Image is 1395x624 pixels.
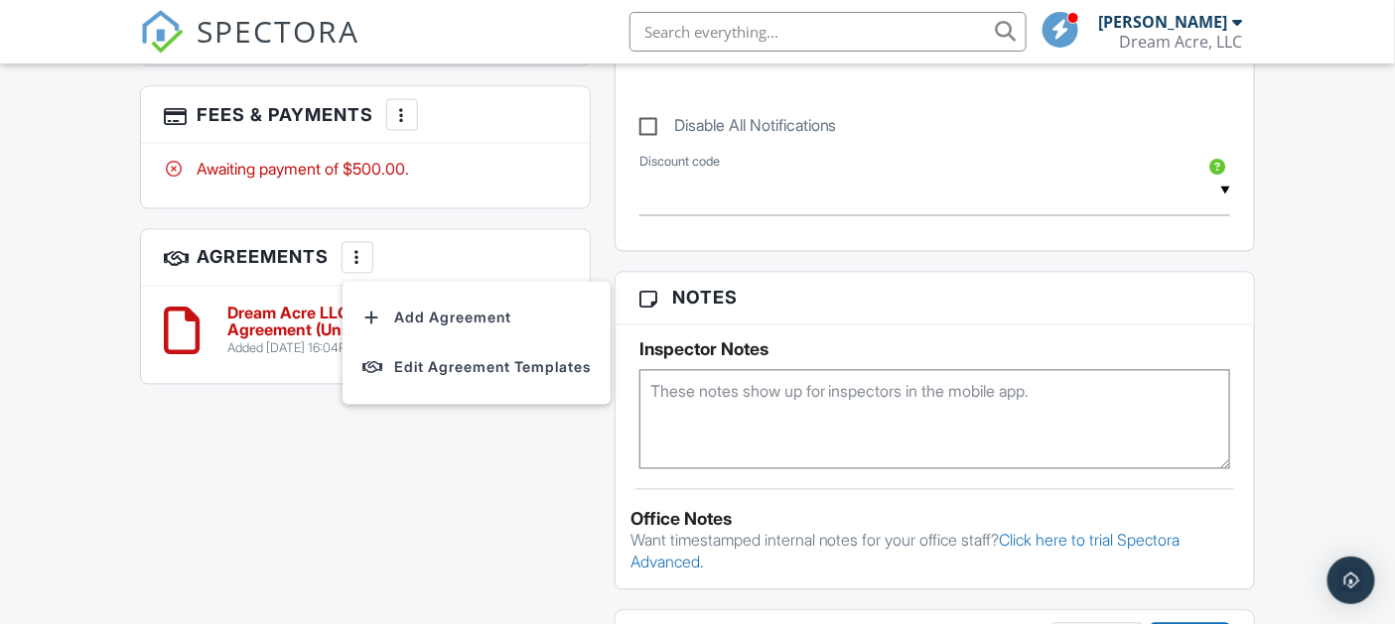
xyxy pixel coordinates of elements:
div: Added [DATE] 16:04PM [228,341,538,357]
div: Dream Acre, LLC [1120,32,1243,52]
div: [PERSON_NAME] [1099,12,1228,32]
h6: Dream Acre LLC Home Inspection Agreement (Unsigned) [228,306,538,340]
div: Office Notes [630,510,1240,530]
div: Open Intercom Messenger [1327,557,1375,604]
h3: Fees & Payments [141,87,590,144]
label: Disable All Notifications [639,116,837,141]
a: SPECTORA [140,27,360,68]
input: Search everything... [629,12,1027,52]
h5: Inspector Notes [639,340,1231,360]
img: The Best Home Inspection Software - Spectora [140,10,184,54]
h3: Notes [616,273,1255,324]
a: Dream Acre LLC Home Inspection Agreement (Unsigned) Added [DATE] 16:04PM [228,306,538,358]
a: Click here to trial Spectora Advanced. [630,531,1181,572]
p: Want timestamped internal notes for your office staff? [630,530,1240,574]
label: Discount code [639,154,720,172]
div: Awaiting payment of $500.00. [165,159,566,181]
span: SPECTORA [198,10,360,52]
h3: Agreements [141,230,590,287]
